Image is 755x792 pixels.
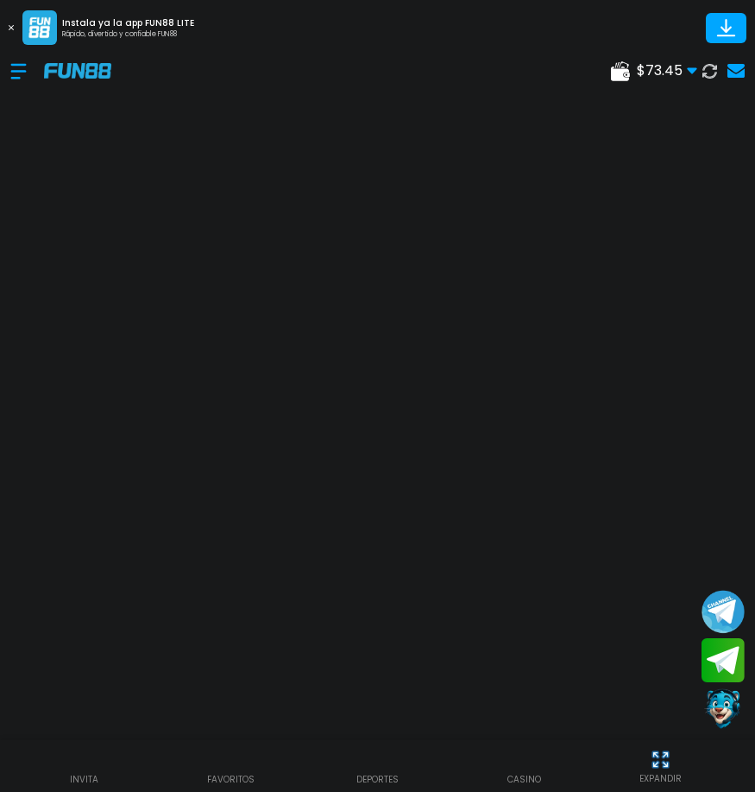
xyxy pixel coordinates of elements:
a: Casino [451,747,598,786]
a: favoritos [157,747,304,786]
img: Company Logo [44,63,111,78]
a: INVITA [10,747,157,786]
p: EXPANDIR [639,772,682,785]
p: Casino [507,773,541,786]
p: Instala ya la app FUN88 LITE [62,16,194,29]
button: Join telegram channel [702,589,745,634]
a: Deportes [304,747,450,786]
img: App Logo [22,10,57,45]
button: Contact customer service [702,687,745,732]
span: $ 73.45 [637,60,697,81]
p: INVITA [70,773,98,786]
img: hide [650,749,671,770]
button: Join telegram [702,638,745,683]
p: Rápido, divertido y confiable FUN88 [62,29,194,40]
p: Deportes [356,773,399,786]
p: favoritos [207,773,255,786]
